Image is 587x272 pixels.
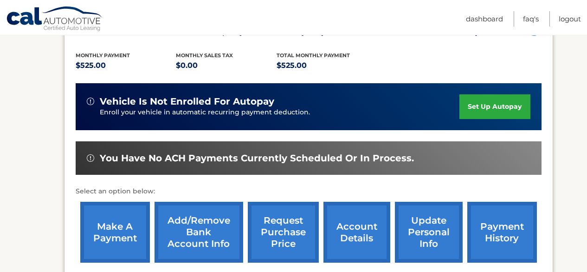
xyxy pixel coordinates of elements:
a: make a payment [80,202,150,263]
span: Monthly sales Tax [176,52,233,59]
a: Dashboard [466,11,503,27]
p: Select an option below: [76,186,542,197]
a: account details [323,202,390,263]
p: Enroll your vehicle in automatic recurring payment deduction. [100,107,460,118]
img: alert-white.svg [87,154,94,162]
a: set up autopay [459,94,530,119]
a: FAQ's [523,11,539,27]
a: request purchase price [248,202,319,263]
p: $0.00 [176,59,277,72]
a: payment history [467,202,537,263]
span: You have no ACH payments currently scheduled or in process. [100,153,414,164]
span: vehicle is not enrolled for autopay [100,96,274,107]
a: Cal Automotive [6,6,103,33]
a: Logout [559,11,581,27]
a: Add/Remove bank account info [155,202,243,263]
span: Total Monthly Payment [277,52,350,59]
p: $525.00 [277,59,377,72]
img: alert-white.svg [87,98,94,105]
a: update personal info [395,202,463,263]
p: $525.00 [76,59,176,72]
span: Monthly Payment [76,52,130,59]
